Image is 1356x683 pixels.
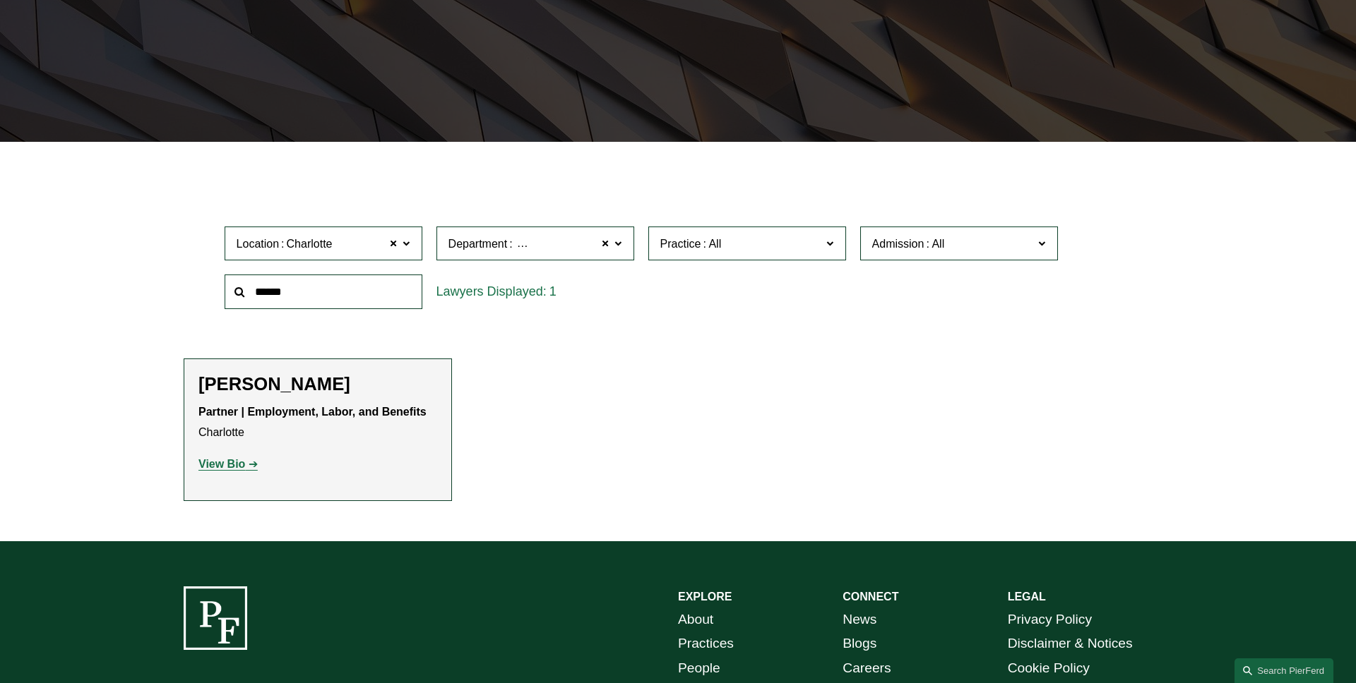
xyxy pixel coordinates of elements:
a: View Bio [198,458,258,470]
span: Employment, Labor, and Benefits [515,235,682,253]
a: Blogs [843,631,876,656]
span: Practice [660,238,701,250]
strong: View Bio [198,458,245,470]
a: Careers [843,656,891,681]
a: Practices [678,631,734,656]
strong: CONNECT [843,591,898,603]
strong: EXPLORE [678,591,732,603]
span: Location [237,238,280,250]
span: Charlotte [287,235,333,253]
span: 1 [549,284,557,298]
p: Charlotte [198,402,437,443]
a: About [678,608,713,632]
a: Search this site [1235,658,1333,683]
strong: LEGAL [1008,591,1046,603]
span: Department [448,238,508,250]
a: News [843,608,876,632]
a: Disclaimer & Notices [1008,631,1133,656]
h2: [PERSON_NAME] [198,373,437,395]
a: Cookie Policy [1008,656,1090,681]
strong: Partner | Employment, Labor, and Benefits [198,406,427,418]
span: Admission [872,238,924,250]
a: Privacy Policy [1008,608,1092,632]
a: People [678,656,720,681]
